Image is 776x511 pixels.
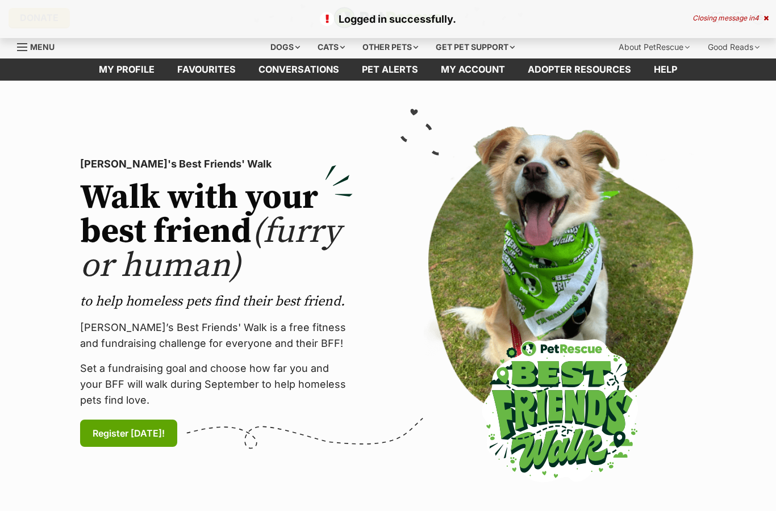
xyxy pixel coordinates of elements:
p: Set a fundraising goal and choose how far you and your BFF will walk during September to help hom... [80,361,353,408]
div: Cats [310,36,353,58]
div: About PetRescue [611,36,698,58]
span: (furry or human) [80,211,341,287]
a: Favourites [166,58,247,81]
a: Menu [17,36,62,56]
span: Register [DATE]! [93,426,165,440]
a: Adopter resources [516,58,643,81]
div: Other pets [354,36,426,58]
div: Good Reads [700,36,767,58]
a: My account [429,58,516,81]
a: My profile [87,58,166,81]
a: conversations [247,58,351,81]
p: [PERSON_NAME]’s Best Friends' Walk is a free fitness and fundraising challenge for everyone and t... [80,320,353,351]
span: Menu [30,42,55,52]
h2: Walk with your best friend [80,181,353,283]
div: Dogs [262,36,308,58]
p: [PERSON_NAME]'s Best Friends' Walk [80,156,353,172]
a: Pet alerts [351,58,429,81]
div: Get pet support [428,36,523,58]
p: to help homeless pets find their best friend. [80,292,353,311]
a: Register [DATE]! [80,420,177,447]
a: Help [643,58,689,81]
